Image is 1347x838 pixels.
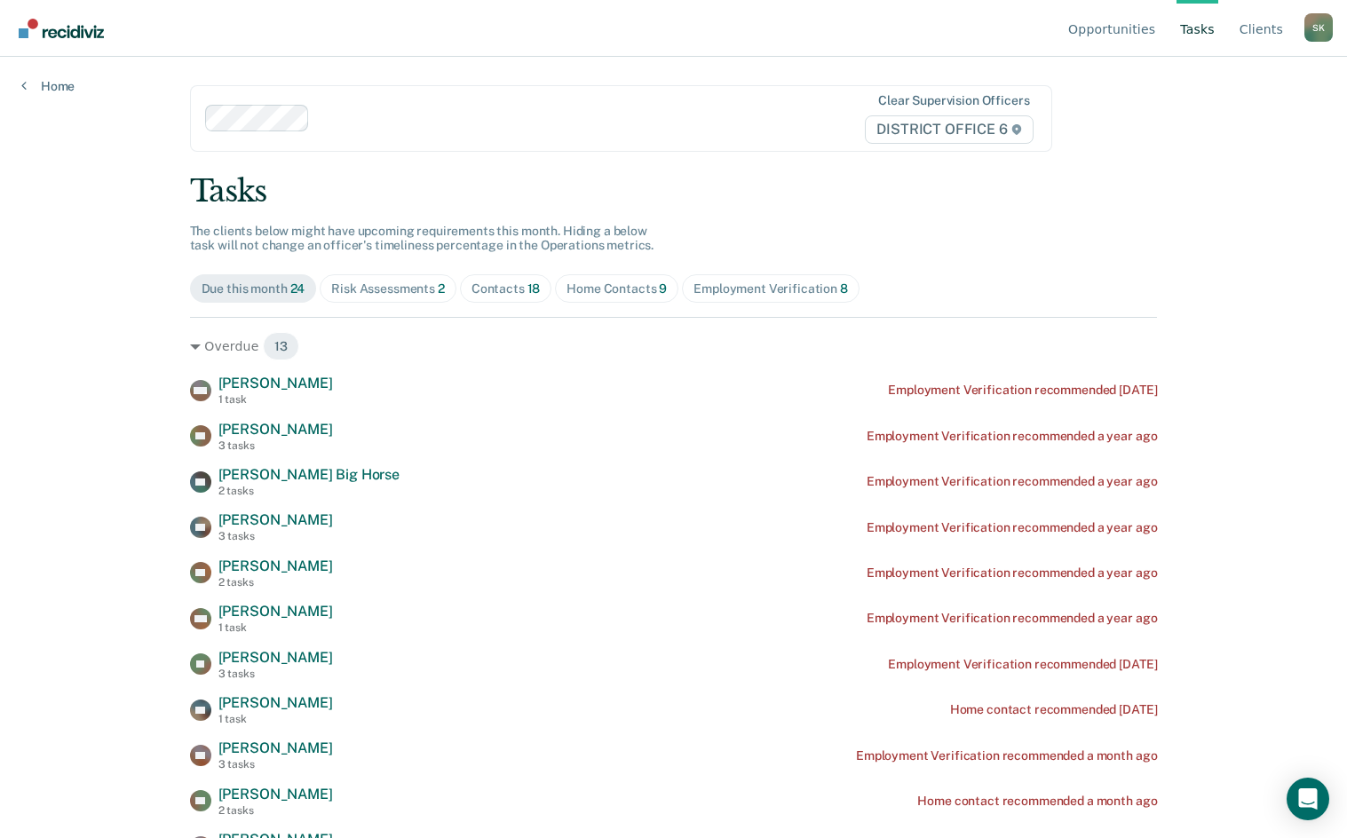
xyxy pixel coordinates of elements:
div: Employment Verification recommended [DATE] [888,657,1157,672]
div: Open Intercom Messenger [1287,778,1329,820]
div: 3 tasks [218,758,333,771]
div: Tasks [190,173,1158,209]
span: 8 [840,281,848,296]
div: 2 tasks [218,485,400,497]
div: Home contact recommended [DATE] [950,702,1158,717]
div: Employment Verification recommended a year ago [867,611,1158,626]
span: 13 [263,332,299,360]
span: [PERSON_NAME] [218,375,333,391]
span: [PERSON_NAME] [218,421,333,438]
div: 1 task [218,713,333,725]
div: Employment Verification recommended a year ago [867,429,1158,444]
div: 3 tasks [218,530,333,542]
div: Employment Verification [693,281,848,296]
div: Employment Verification recommended [DATE] [888,383,1157,398]
div: 3 tasks [218,668,333,680]
div: Clear supervision officers [878,93,1029,108]
a: Home [21,78,75,94]
span: [PERSON_NAME] [218,649,333,666]
button: Profile dropdown button [1304,13,1333,42]
span: 24 [290,281,305,296]
div: Home contact recommended a month ago [917,794,1157,809]
span: The clients below might have upcoming requirements this month. Hiding a below task will not chang... [190,224,654,253]
div: Risk Assessments [331,281,445,296]
span: 2 [438,281,445,296]
span: DISTRICT OFFICE 6 [865,115,1033,144]
div: Employment Verification recommended a year ago [867,565,1158,581]
img: Recidiviz [19,19,104,38]
span: [PERSON_NAME] [218,739,333,756]
div: Due this month [202,281,305,296]
div: 3 tasks [218,439,333,452]
div: Employment Verification recommended a month ago [856,748,1157,763]
span: [PERSON_NAME] Big Horse [218,466,400,483]
span: 18 [527,281,541,296]
div: Employment Verification recommended a year ago [867,474,1158,489]
div: 1 task [218,393,333,406]
span: [PERSON_NAME] [218,786,333,802]
div: 2 tasks [218,804,333,817]
span: [PERSON_NAME] [218,511,333,528]
span: [PERSON_NAME] [218,603,333,620]
div: Home Contacts [567,281,667,296]
div: Overdue 13 [190,332,1158,360]
div: Contacts [471,281,541,296]
div: 1 task [218,621,333,634]
span: [PERSON_NAME] [218,694,333,711]
div: Employment Verification recommended a year ago [867,520,1158,535]
span: 9 [659,281,667,296]
span: [PERSON_NAME] [218,557,333,574]
div: 2 tasks [218,576,333,589]
div: S K [1304,13,1333,42]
